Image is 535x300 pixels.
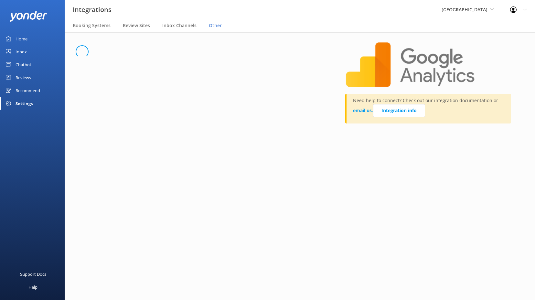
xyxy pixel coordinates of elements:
a: email us. [353,107,373,113]
span: Inbox Channels [162,22,197,29]
h3: Integrations [73,5,112,15]
span: Booking Systems [73,22,111,29]
div: Inbox [16,45,27,58]
div: Support Docs [20,268,46,281]
div: Help [28,281,37,294]
span: Review Sites [123,22,150,29]
p: Need help to connect? Check out our integration documentation or [353,97,505,120]
div: Reviews [16,71,31,84]
div: Chatbot [16,58,31,71]
a: Integration info [373,104,425,117]
span: [GEOGRAPHIC_DATA] [442,6,487,13]
div: Recommend [16,84,40,97]
img: yonder-white-logo.png [10,11,47,21]
div: Settings [16,97,33,110]
img: google-analytics.png [345,42,475,87]
span: Other [209,22,222,29]
div: Home [16,32,27,45]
